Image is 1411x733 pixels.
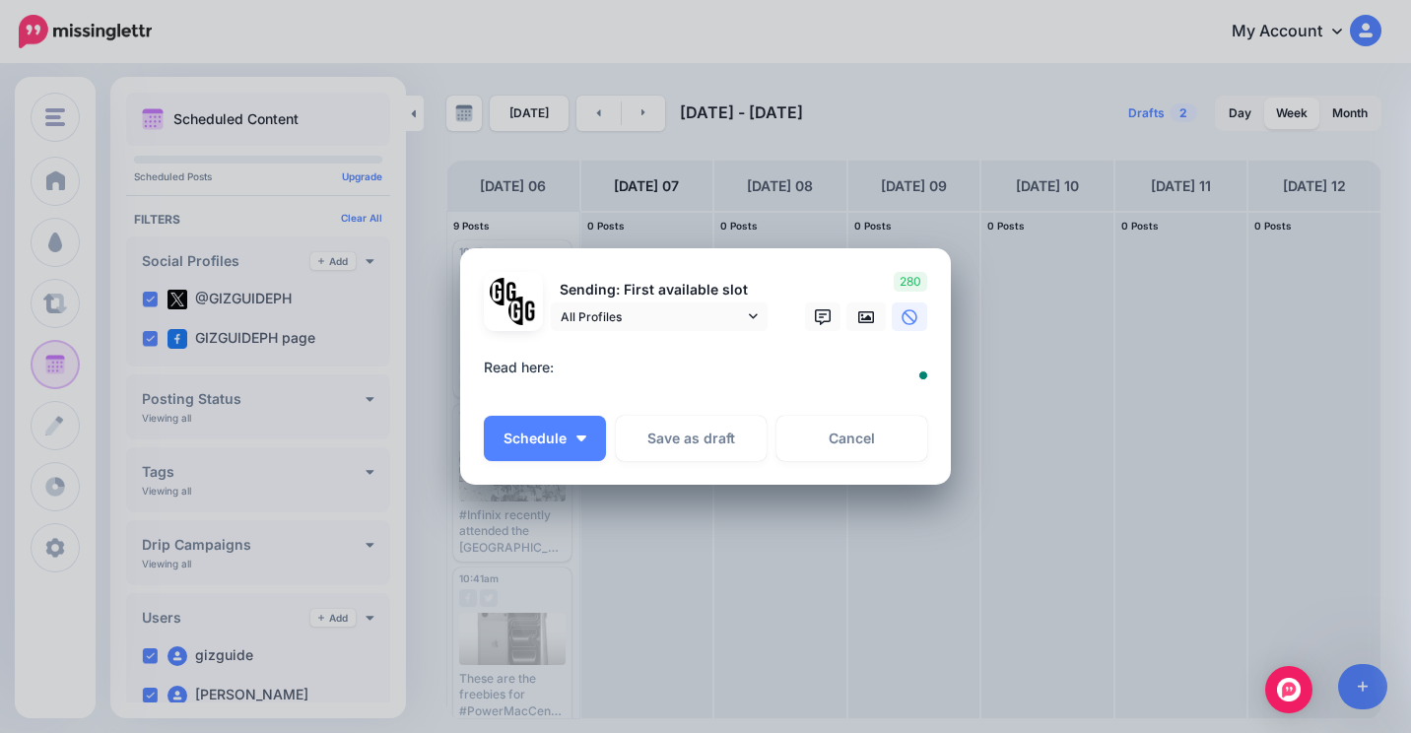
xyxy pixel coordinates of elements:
[484,356,937,394] textarea: To enrich screen reader interactions, please activate Accessibility in Grammarly extension settings
[894,272,927,292] span: 280
[508,297,537,325] img: JT5sWCfR-79925.png
[504,432,567,445] span: Schedule
[1265,666,1312,713] div: Open Intercom Messenger
[616,416,767,461] button: Save as draft
[561,306,744,327] span: All Profiles
[776,416,927,461] a: Cancel
[576,435,586,441] img: arrow-down-white.png
[484,416,606,461] button: Schedule
[490,278,518,306] img: 353459792_649996473822713_4483302954317148903_n-bsa138318.png
[551,279,768,301] p: Sending: First available slot
[484,356,937,379] div: Read here:
[551,302,768,331] a: All Profiles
